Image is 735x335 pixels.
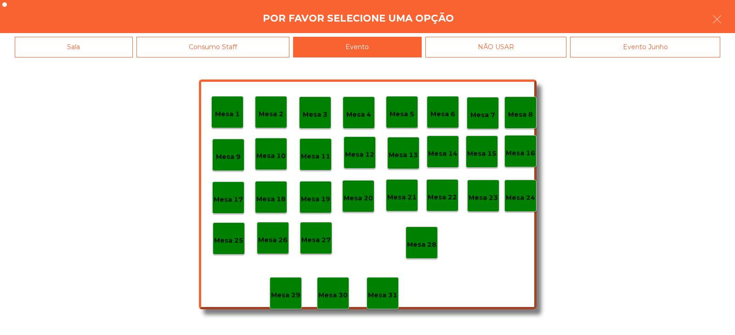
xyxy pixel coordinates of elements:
[345,149,374,160] p: Mesa 12
[389,150,418,160] p: Mesa 13
[469,193,498,203] p: Mesa 23
[136,37,290,57] div: Consumo Staff
[293,37,422,57] div: Evento
[214,194,243,205] p: Mesa 17
[214,235,243,246] p: Mesa 25
[570,37,720,57] div: Evento Junho
[390,109,414,119] p: Mesa 5
[344,193,373,204] p: Mesa 20
[387,192,417,203] p: Mesa 21
[301,151,330,162] p: Mesa 11
[508,109,533,120] p: Mesa 8
[271,290,300,301] p: Mesa 29
[506,148,535,159] p: Mesa 16
[407,239,436,250] p: Mesa 28
[346,109,371,120] p: Mesa 4
[256,151,286,161] p: Mesa 10
[263,11,454,25] h4: Por favor selecione uma opção
[258,235,288,245] p: Mesa 26
[301,235,331,245] p: Mesa 27
[430,109,455,119] p: Mesa 6
[215,109,240,119] p: Mesa 1
[470,110,495,120] p: Mesa 7
[467,148,497,159] p: Mesa 15
[256,194,286,204] p: Mesa 18
[301,194,330,204] p: Mesa 19
[368,290,397,301] p: Mesa 31
[15,37,133,57] div: Sala
[428,148,458,159] p: Mesa 14
[216,152,241,162] p: Mesa 9
[318,290,348,301] p: Mesa 30
[259,109,283,119] p: Mesa 2
[425,37,567,57] div: NÃO USAR
[428,192,457,203] p: Mesa 22
[506,193,535,203] p: Mesa 24
[303,109,328,120] p: Mesa 3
